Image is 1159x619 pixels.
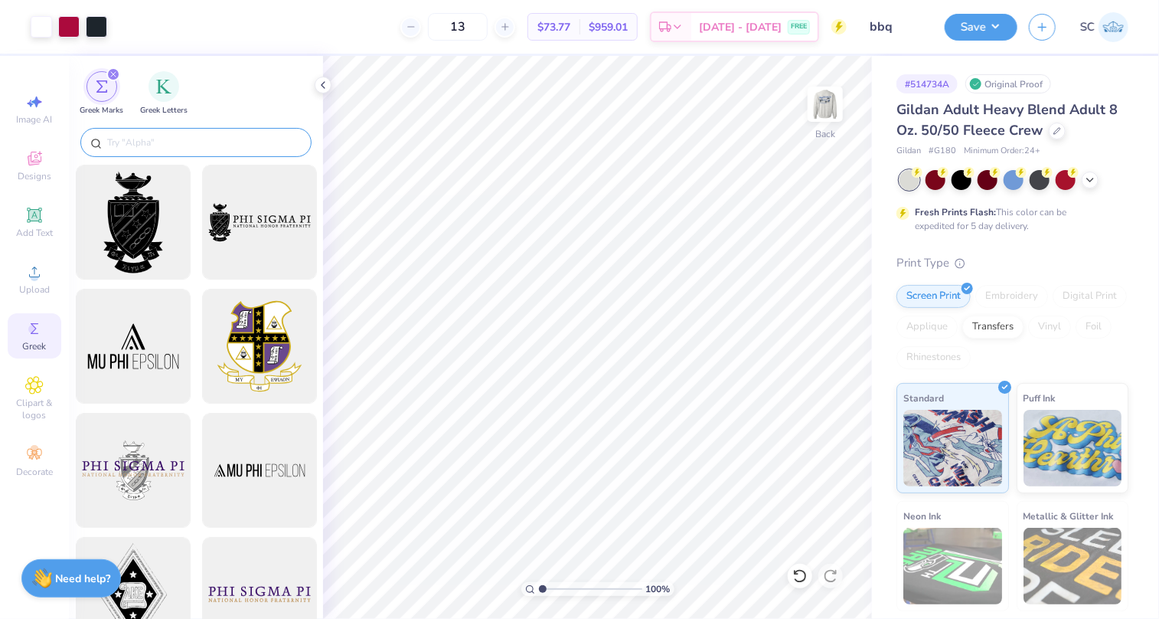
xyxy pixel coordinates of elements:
[896,100,1118,139] span: Gildan Adult Heavy Blend Adult 8 Oz. 50/50 Fleece Crew
[80,71,123,116] button: filter button
[428,13,488,41] input: – –
[896,316,958,339] div: Applique
[16,466,53,478] span: Decorate
[915,206,996,218] strong: Fresh Prints Flash:
[56,572,111,586] strong: Need help?
[17,113,53,126] span: Image AI
[903,508,941,524] span: Neon Ink
[1024,390,1056,406] span: Puff Ink
[1024,508,1114,524] span: Metallic & Glitter Ink
[18,170,51,182] span: Designs
[8,397,61,421] span: Clipart & logos
[140,71,188,116] button: filter button
[156,79,171,94] img: Greek Letters Image
[858,11,933,42] input: Untitled Design
[815,127,835,141] div: Back
[1024,528,1122,604] img: Metallic & Glitter Ink
[140,105,188,116] span: Greek Letters
[896,346,971,369] div: Rhinestones
[646,582,671,596] span: 100 %
[896,74,958,93] div: # 514734A
[896,285,971,308] div: Screen Print
[965,74,1051,93] div: Original Proof
[896,145,921,158] span: Gildan
[791,21,807,32] span: FREE
[16,227,53,239] span: Add Text
[589,19,628,35] span: $959.01
[1099,12,1128,42] img: Sadie Case
[537,19,570,35] span: $73.77
[699,19,782,35] span: [DATE] - [DATE]
[1076,316,1112,339] div: Foil
[964,145,1040,158] span: Minimum Order: 24 +
[915,205,1103,233] div: This color can be expedited for 5 day delivery.
[80,71,123,116] div: filter for Greek Marks
[903,528,1002,604] img: Neon Ink
[23,340,47,352] span: Greek
[1024,410,1122,486] img: Puff Ink
[96,80,108,93] img: Greek Marks Image
[896,254,1128,272] div: Print Type
[1053,285,1127,308] div: Digital Print
[903,410,1002,486] img: Standard
[106,135,302,150] input: Try "Alpha"
[903,390,944,406] span: Standard
[80,105,123,116] span: Greek Marks
[975,285,1048,308] div: Embroidery
[19,283,50,296] span: Upload
[1080,12,1128,42] a: SC
[929,145,956,158] span: # G180
[962,316,1024,339] div: Transfers
[140,71,188,116] div: filter for Greek Letters
[1028,316,1071,339] div: Vinyl
[810,89,841,120] img: Back
[1080,18,1095,36] span: SC
[945,14,1017,41] button: Save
